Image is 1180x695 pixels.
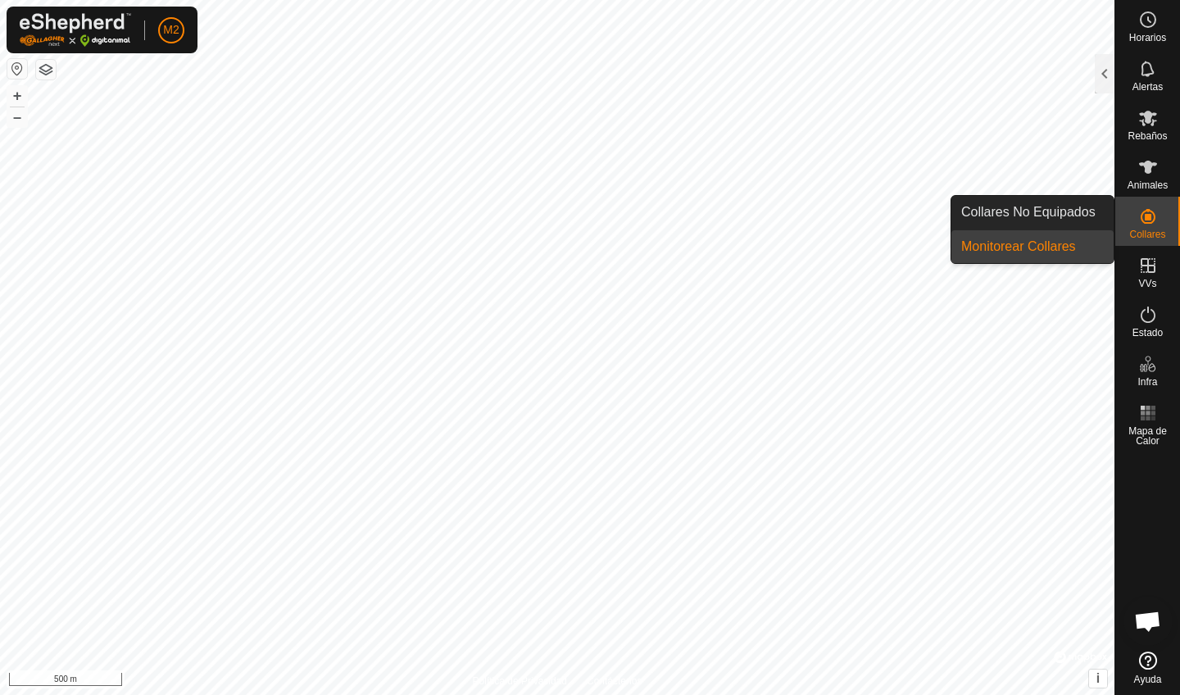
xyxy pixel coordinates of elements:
span: M2 [163,21,179,39]
button: + [7,86,27,106]
span: Rebaños [1128,131,1167,141]
span: Mapa de Calor [1119,426,1176,446]
span: Horarios [1129,33,1166,43]
a: Ayuda [1115,645,1180,691]
span: Infra [1137,377,1157,387]
span: Ayuda [1134,675,1162,684]
span: i [1096,671,1100,685]
button: Restablecer Mapa [7,59,27,79]
span: Collares [1129,229,1165,239]
button: Capas del Mapa [36,60,56,79]
span: Animales [1128,180,1168,190]
a: Monitorear Collares [951,230,1114,263]
span: Alertas [1132,82,1163,92]
a: Collares No Equipados [951,196,1114,229]
img: Logo Gallagher [20,13,131,47]
button: i [1089,670,1107,688]
span: Estado [1132,328,1163,338]
span: VVs [1138,279,1156,288]
span: Collares No Equipados [961,202,1096,222]
button: – [7,107,27,127]
a: Política de Privacidad [473,674,567,688]
span: Monitorear Collares [961,237,1076,257]
div: Chat abierto [1123,597,1173,646]
a: Contáctenos [587,674,642,688]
